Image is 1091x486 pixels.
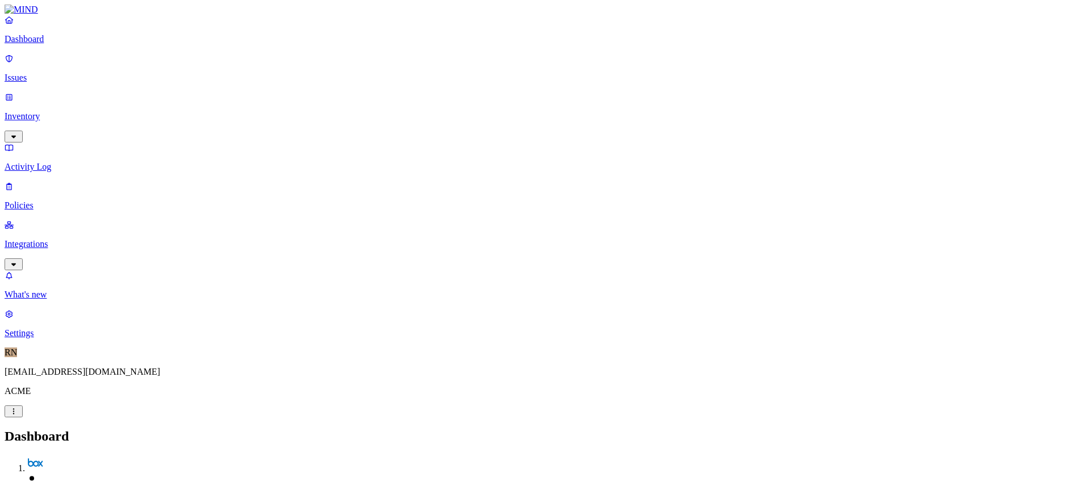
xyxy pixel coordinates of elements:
p: Issues [5,73,1086,83]
a: Issues [5,53,1086,83]
p: Settings [5,328,1086,338]
img: MIND [5,5,38,15]
p: What's new [5,290,1086,300]
p: [EMAIL_ADDRESS][DOMAIN_NAME] [5,367,1086,377]
p: Integrations [5,239,1086,249]
img: svg%3e [27,455,43,471]
a: What's new [5,270,1086,300]
a: Policies [5,181,1086,211]
span: RN [5,347,17,357]
h2: Dashboard [5,429,1086,444]
p: ACME [5,386,1086,396]
p: Dashboard [5,34,1086,44]
a: Settings [5,309,1086,338]
a: Activity Log [5,143,1086,172]
a: MIND [5,5,1086,15]
p: Activity Log [5,162,1086,172]
p: Inventory [5,111,1086,122]
p: Policies [5,200,1086,211]
a: Integrations [5,220,1086,269]
a: Inventory [5,92,1086,141]
a: Dashboard [5,15,1086,44]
